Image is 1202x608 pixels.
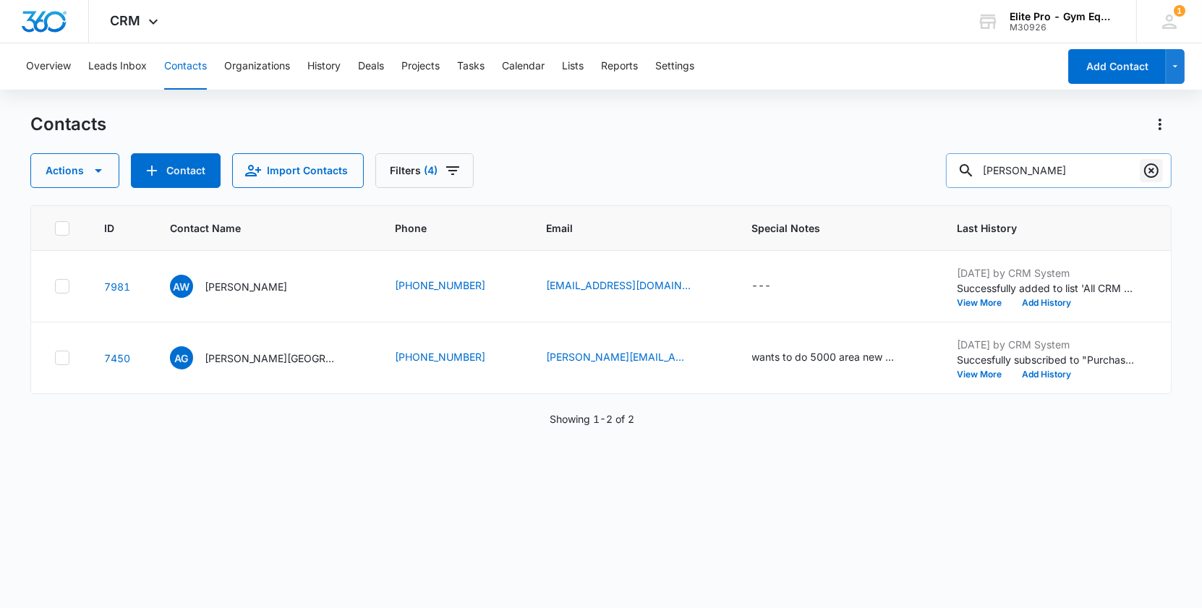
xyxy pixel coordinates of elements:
[946,153,1172,188] input: Search Contacts
[1148,113,1172,136] button: Actions
[1174,5,1185,17] div: notifications count
[111,13,141,28] span: CRM
[547,349,691,364] a: [PERSON_NAME][EMAIL_ADDRESS][DOMAIN_NAME]
[170,275,193,298] span: AW
[170,275,314,298] div: Contact Name - Aaron Wedel - Select to Edit Field
[562,43,584,90] button: Lists
[30,153,119,188] button: Actions
[457,43,485,90] button: Tasks
[1013,299,1082,307] button: Add History
[375,153,474,188] button: Filters
[958,337,1138,352] p: [DATE] by CRM System
[958,352,1138,367] p: Succesfully subscribed to "Purchases".
[958,281,1138,296] p: Successfully added to list 'All CRM Contacts'.
[170,220,340,236] span: Contact Name
[1013,370,1082,379] button: Add History
[205,351,335,366] p: [PERSON_NAME][GEOGRAPHIC_DATA]
[547,220,696,236] span: Email
[1140,159,1163,182] button: Clear
[224,43,290,90] button: Organizations
[547,278,691,293] a: [EMAIL_ADDRESS][DOMAIN_NAME]
[1010,11,1115,22] div: account name
[502,43,545,90] button: Calendar
[170,346,193,369] span: AG
[1010,22,1115,33] div: account id
[550,411,634,427] p: Showing 1-2 of 2
[205,279,288,294] p: [PERSON_NAME]
[401,43,440,90] button: Projects
[752,220,902,236] span: Special Notes
[30,114,106,135] h1: Contacts
[396,220,491,236] span: Phone
[396,278,512,295] div: Phone - +1 (817) 458-8361 - Select to Edit Field
[601,43,638,90] button: Reports
[104,220,114,236] span: ID
[396,349,486,364] a: [PHONE_NUMBER]
[104,281,130,293] a: Navigate to contact details page for Aaron Wedel
[958,370,1013,379] button: View More
[131,153,221,188] button: Add Contact
[396,349,512,367] div: Phone - (661) 220-9946 - Select to Edit Field
[396,278,486,293] a: [PHONE_NUMBER]
[752,349,923,367] div: Special Notes - wants to do 5000 area new gym in bakers field - Select to Edit Field
[958,220,1117,236] span: Last History
[307,43,341,90] button: History
[958,299,1013,307] button: View More
[232,153,364,188] button: Import Contacts
[752,278,798,295] div: Special Notes - - Select to Edit Field
[26,43,71,90] button: Overview
[164,43,207,90] button: Contacts
[88,43,147,90] button: Leads Inbox
[1068,49,1166,84] button: Add Contact
[547,349,717,367] div: Email - aaron@immortalsgyms.com - Select to Edit Field
[958,265,1138,281] p: [DATE] by CRM System
[547,278,717,295] div: Email - aaronwedel@gmail.com - Select to Edit Field
[425,166,438,176] span: (4)
[104,352,130,364] a: Navigate to contact details page for Aaron GYMNASIUM
[655,43,694,90] button: Settings
[358,43,384,90] button: Deals
[170,346,361,369] div: Contact Name - Aaron GYMNASIUM - Select to Edit Field
[752,278,772,295] div: ---
[752,349,897,364] div: wants to do 5000 area new gym in [GEOGRAPHIC_DATA]
[1174,5,1185,17] span: 1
